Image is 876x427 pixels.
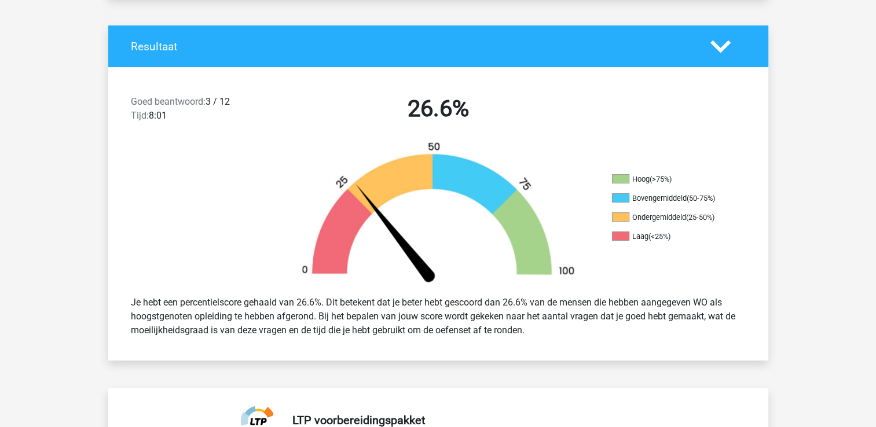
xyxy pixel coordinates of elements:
[612,174,728,185] li: Hoog
[612,193,728,204] li: Bovengemiddeld
[131,96,206,107] span: Goed beantwoord:
[282,141,595,286] img: 27.06d89d8064de.png
[289,95,588,123] h2: 26.6%
[612,231,728,242] li: Laag
[687,194,715,203] div: (50-75%)
[612,212,728,223] li: Ondergemiddeld
[131,110,149,121] span: Tijd:
[648,232,670,241] div: (<25%)
[131,40,693,53] h4: Resultaat
[686,213,714,222] div: (25-50%)
[122,95,280,127] div: 3 / 12 8:01
[122,291,754,342] div: Je hebt een percentielscore gehaald van 26.6%. Dit betekent dat je beter hebt gescoord dan 26.6% ...
[650,175,672,183] div: (>75%)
